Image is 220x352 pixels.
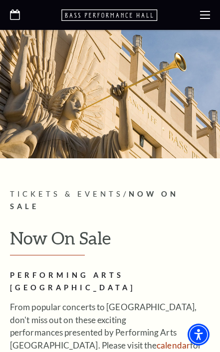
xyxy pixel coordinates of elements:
[10,9,20,21] a: Open this option
[10,188,210,213] p: /
[188,324,210,346] div: Accessibility Menu
[10,269,210,294] h2: Performing Arts [GEOGRAPHIC_DATA]
[61,9,159,21] a: Open this option
[157,340,190,351] a: calendar
[10,228,210,256] h1: Now On Sale
[10,190,123,198] span: Tickets & Events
